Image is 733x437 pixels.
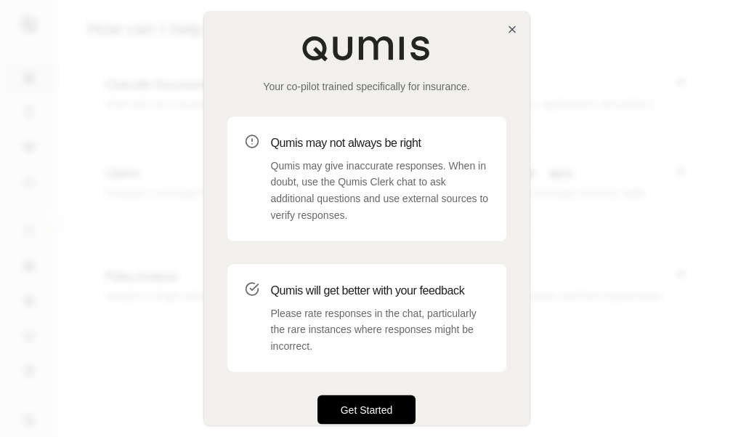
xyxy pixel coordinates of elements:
[271,305,489,354] p: Please rate responses in the chat, particularly the rare instances where responses might be incor...
[271,134,489,151] h3: Qumis may not always be right
[271,157,489,223] p: Qumis may give inaccurate responses. When in doubt, use the Qumis Clerk chat to ask additional qu...
[317,395,416,424] button: Get Started
[301,35,432,61] img: Qumis Logo
[271,281,489,299] h3: Qumis will get better with your feedback
[227,79,506,93] p: Your co-pilot trained specifically for insurance.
